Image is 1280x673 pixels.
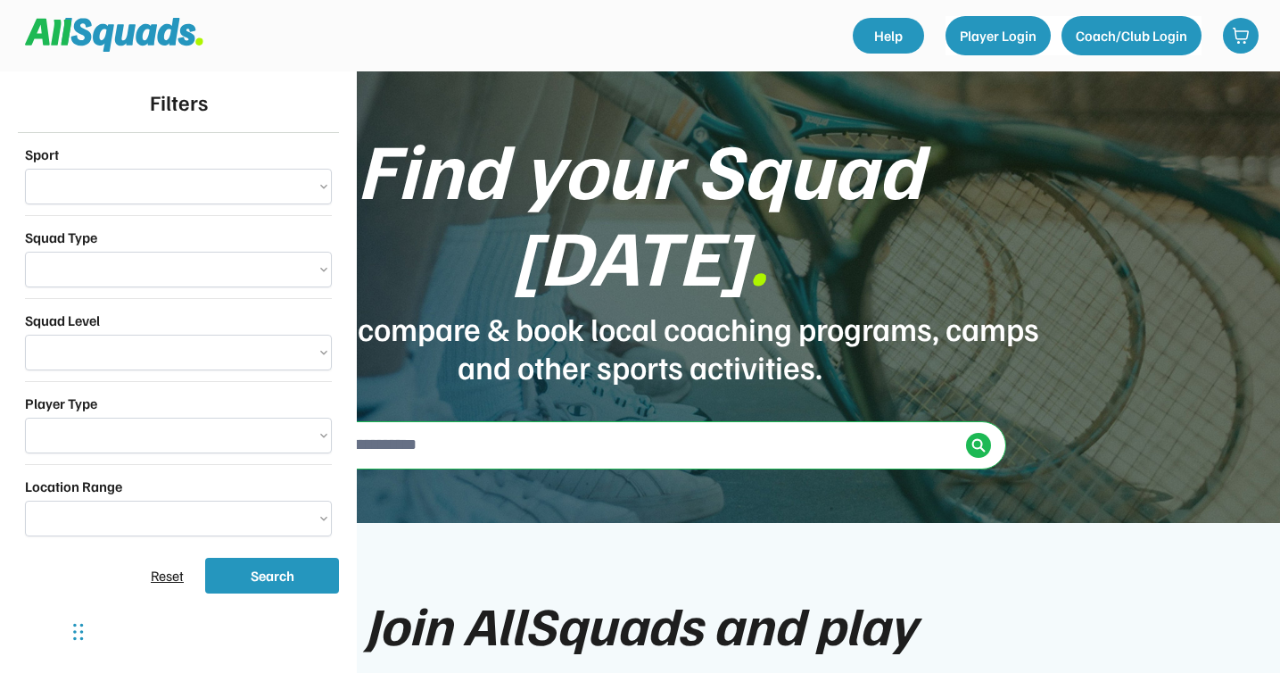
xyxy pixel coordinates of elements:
a: Help [853,18,924,54]
div: Browse, compare & book local coaching programs, camps and other sports activities. [239,309,1042,386]
button: Player Login [946,16,1051,55]
div: Squad Level [25,310,100,331]
div: Squad Type [25,227,97,248]
img: shopping-cart-01%20%281%29.svg [1232,27,1250,45]
div: Location Range [25,476,122,497]
font: . [748,205,768,303]
img: Icon%20%2838%29.svg [971,438,986,453]
div: Sport [25,144,59,165]
img: yH5BAEAAAAALAAAAAABAAEAAAIBRAA7 [32,91,54,112]
div: Reset [151,565,184,586]
button: Coach/Club Login [1061,16,1202,55]
div: Join AllSquads and play [365,594,916,653]
button: Search [205,558,339,594]
div: Player Type [25,393,97,414]
img: Squad%20Logo.svg [25,18,203,52]
div: Find your Squad [DATE] [239,125,1042,298]
div: Filters [150,86,208,118]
